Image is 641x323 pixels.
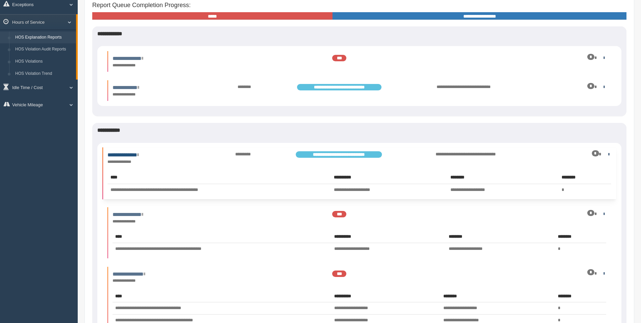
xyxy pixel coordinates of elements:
a: HOS Violation Audit Reports [12,43,76,56]
li: Expand [107,80,611,101]
h4: Report Queue Completion Progress: [92,2,626,9]
li: Expand [107,51,611,72]
a: HOS Explanation Reports [12,31,76,44]
a: HOS Violations [12,56,76,68]
li: Expand [107,207,611,258]
li: Expand [102,147,616,199]
a: HOS Violation Trend [12,68,76,80]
